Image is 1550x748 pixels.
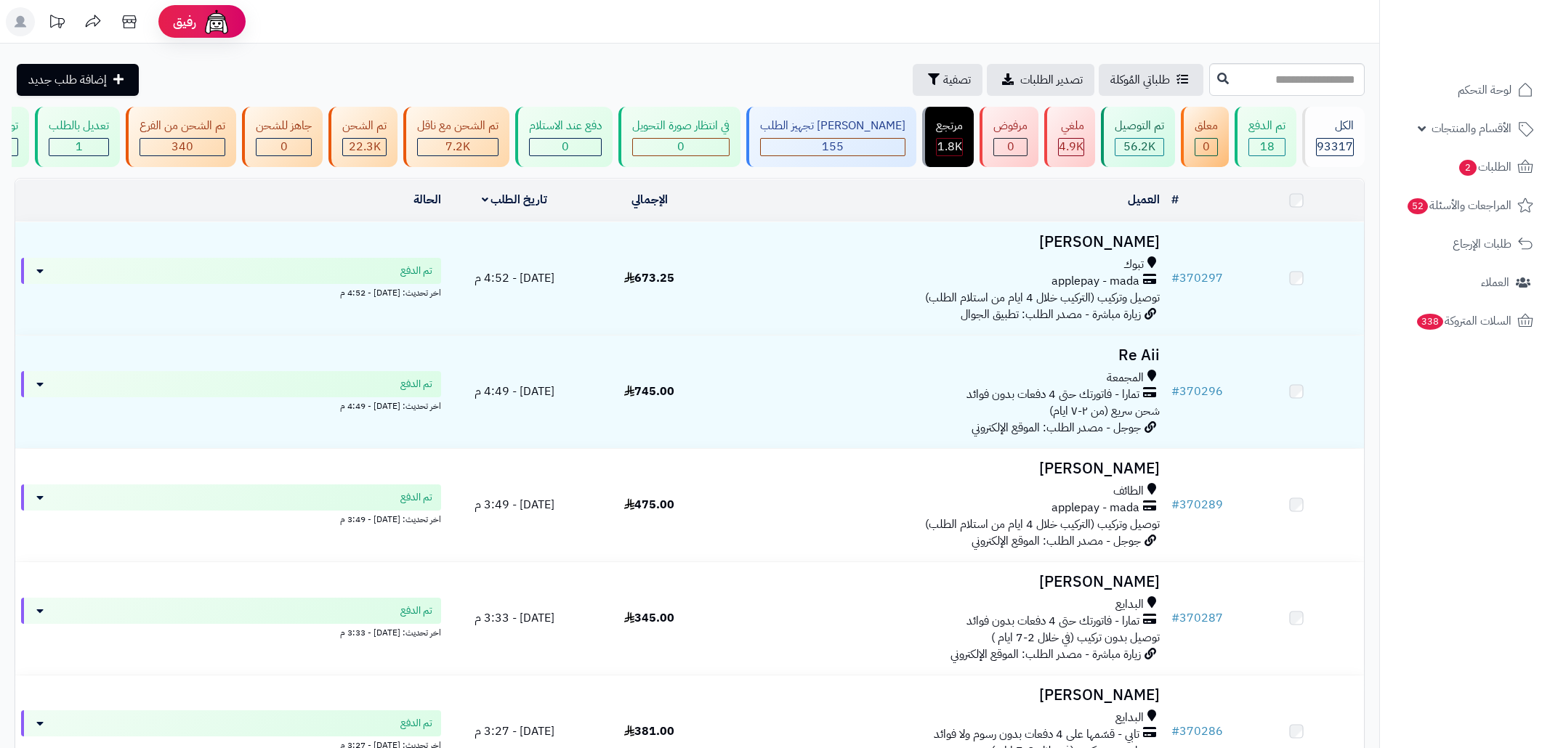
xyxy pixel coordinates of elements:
a: [PERSON_NAME] تجهيز الطلب 155 [743,107,919,167]
span: توصيل وتركيب (التركيب خلال 4 ايام من استلام الطلب) [925,289,1160,306]
span: 56.2K [1123,138,1155,155]
div: اخر تحديث: [DATE] - 4:52 م [21,284,441,299]
a: تم الدفع 18 [1232,107,1299,167]
div: 0 [257,139,311,155]
span: 4.9K [1059,138,1083,155]
div: جاهز للشحن [256,118,312,134]
a: طلباتي المُوكلة [1099,64,1203,96]
span: 0 [1007,138,1014,155]
div: 0 [1195,139,1217,155]
span: زيارة مباشرة - مصدر الطلب: تطبيق الجوال [961,306,1141,323]
span: تم الدفع [400,264,432,278]
div: 1773 [937,139,962,155]
span: 0 [1203,138,1210,155]
span: تابي - قسّمها على 4 دفعات بدون رسوم ولا فوائد [934,726,1139,743]
div: مرتجع [936,118,963,134]
a: السلات المتروكة338 [1389,304,1541,338]
div: 22343 [343,139,386,155]
div: تم الشحن مع ناقل [417,118,498,134]
div: 7223 [418,139,498,155]
span: applepay - mada [1052,500,1139,516]
a: تم الشحن مع ناقل 7.2K [400,107,512,167]
a: مرفوض 0 [977,107,1041,167]
div: 56192 [1115,139,1163,155]
a: الإجمالي [631,191,668,208]
div: تم التوصيل [1115,118,1164,134]
a: طلبات الإرجاع [1389,227,1541,261]
span: العملاء [1481,272,1509,293]
span: تم الدفع [400,377,432,391]
img: ai-face.png [202,7,231,36]
span: # [1171,723,1179,740]
div: تم الشحن [342,118,387,134]
span: البدايع [1115,710,1144,726]
span: شحن سريع (من ٢-٧ ايام) [1049,402,1160,420]
span: # [1171,269,1179,287]
button: تصفية [913,64,982,96]
a: تاريخ الطلب [482,191,548,208]
span: جوجل - مصدر الطلب: الموقع الإلكتروني [972,419,1141,436]
a: معلق 0 [1178,107,1232,167]
span: [DATE] - 3:27 م [475,723,554,740]
span: 475.00 [624,496,674,513]
div: ملغي [1058,118,1084,134]
span: تم الدفع [400,490,432,505]
div: معلق [1195,118,1218,134]
span: تصدير الطلبات [1020,71,1083,89]
span: 0 [280,138,288,155]
div: 340 [140,139,225,155]
a: الحالة [413,191,441,208]
span: طلبات الإرجاع [1453,234,1511,254]
a: لوحة التحكم [1389,73,1541,107]
span: تم الدفع [400,716,432,731]
span: 2 [1459,160,1477,176]
span: إضافة طلب جديد [28,71,107,89]
span: 345.00 [624,609,674,627]
a: #370286 [1171,723,1223,740]
span: تمارا - فاتورتك حتى 4 دفعات بدون فوائد [966,386,1139,403]
div: في انتظار صورة التحويل [632,118,730,134]
div: 4934 [1059,139,1083,155]
a: إضافة طلب جديد [17,64,139,96]
a: ملغي 4.9K [1041,107,1098,167]
a: العملاء [1389,265,1541,300]
span: 340 [171,138,193,155]
span: 1.8K [937,138,962,155]
span: تمارا - فاتورتك حتى 4 دفعات بدون فوائد [966,613,1139,630]
span: لوحة التحكم [1458,80,1511,100]
span: تصفية [943,71,971,89]
span: السلات المتروكة [1416,311,1511,331]
span: الطائف [1113,483,1144,500]
h3: [PERSON_NAME] [722,460,1160,477]
h3: Re Aii [722,347,1160,364]
div: 1 [49,139,108,155]
div: [PERSON_NAME] تجهيز الطلب [760,118,905,134]
span: تم الدفع [400,603,432,618]
span: المجمعة [1107,370,1144,386]
div: اخر تحديث: [DATE] - 3:49 م [21,511,441,526]
span: 745.00 [624,383,674,400]
a: تعديل بالطلب 1 [32,107,123,167]
div: 0 [530,139,601,155]
a: #370287 [1171,609,1223,627]
h3: [PERSON_NAME] [722,687,1160,704]
a: تم الشحن من الفرع 340 [123,107,239,167]
h3: [PERSON_NAME] [722,574,1160,590]
span: الأقسام والمنتجات [1432,118,1511,139]
span: 0 [562,138,569,155]
span: 338 [1417,314,1443,330]
a: تصدير الطلبات [987,64,1094,96]
a: #370296 [1171,383,1223,400]
h3: [PERSON_NAME] [722,234,1160,251]
span: 1 [76,138,83,155]
span: البدايع [1115,596,1144,613]
div: اخر تحديث: [DATE] - 3:33 م [21,624,441,639]
span: # [1171,609,1179,627]
a: المراجعات والأسئلة52 [1389,188,1541,223]
span: [DATE] - 4:49 م [475,383,554,400]
div: اخر تحديث: [DATE] - 4:49 م [21,397,441,412]
img: logo-2.png [1451,41,1536,71]
div: تعديل بالطلب [49,118,109,134]
span: زيارة مباشرة - مصدر الطلب: الموقع الإلكتروني [950,646,1141,663]
div: تم الشحن من الفرع [140,118,225,134]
